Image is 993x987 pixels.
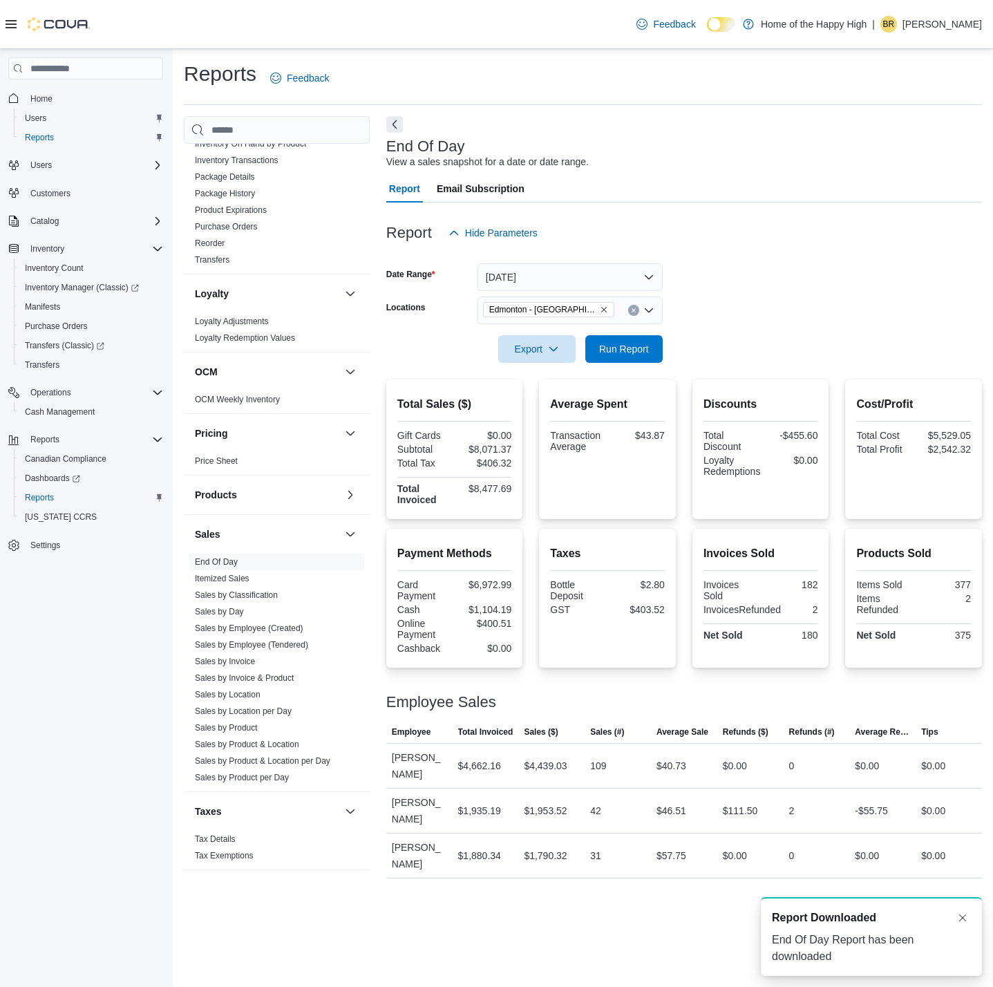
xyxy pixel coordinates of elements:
[14,449,169,469] button: Canadian Compliance
[195,222,258,232] a: Purchase Orders
[195,739,299,750] span: Sales by Product & Location
[25,282,139,293] span: Inventory Manager (Classic)
[19,279,144,296] a: Inventory Manager (Classic)
[457,604,512,615] div: $1,104.19
[25,359,59,370] span: Transfers
[14,336,169,355] a: Transfers (Classic)
[789,726,835,737] span: Refunds (#)
[19,509,163,525] span: Washington CCRS
[856,630,896,641] strong: Net Sold
[195,722,258,733] span: Sales by Product
[458,726,513,737] span: Total Invoiced
[195,171,255,182] span: Package Details
[195,395,280,404] a: OCM Weekly Inventory
[703,604,781,615] div: InvoicesRefunded
[550,579,605,601] div: Bottle Deposit
[397,545,512,562] h2: Payment Methods
[14,469,169,488] a: Dashboards
[25,157,163,173] span: Users
[902,16,982,32] p: [PERSON_NAME]
[195,606,244,617] span: Sales by Day
[195,706,292,717] span: Sales by Location per Day
[855,847,879,864] div: $0.00
[25,511,97,523] span: [US_STATE] CCRS
[723,726,768,737] span: Refunds ($)
[457,458,512,469] div: $406.32
[14,297,169,317] button: Manifests
[25,537,66,554] a: Settings
[916,579,971,590] div: 377
[921,726,938,737] span: Tips
[14,278,169,297] a: Inventory Manager (Classic)
[25,384,77,401] button: Operations
[550,604,605,615] div: GST
[386,694,496,711] h3: Employee Sales
[195,673,294,683] a: Sales by Invoice & Product
[195,255,229,265] a: Transfers
[707,17,736,32] input: Dark Mode
[25,132,54,143] span: Reports
[457,444,512,455] div: $8,071.37
[386,225,432,241] h3: Report
[265,64,334,92] a: Feedback
[590,726,624,737] span: Sales (#)
[761,16,867,32] p: Home of the Happy High
[195,238,225,248] a: Reorder
[19,260,89,276] a: Inventory Count
[184,831,370,869] div: Taxes
[610,430,665,441] div: $43.87
[457,579,512,590] div: $6,972.99
[590,802,601,819] div: 42
[195,365,218,379] h3: OCM
[723,802,758,819] div: $111.50
[458,802,501,819] div: $1,935.19
[195,455,238,467] span: Price Sheet
[3,430,169,449] button: Reports
[30,216,59,227] span: Catalog
[723,847,747,864] div: $0.00
[856,579,911,590] div: Items Sold
[195,205,267,216] span: Product Expirations
[590,758,606,774] div: 109
[397,618,452,640] div: Online Payment
[855,802,887,819] div: -$55.75
[28,17,90,31] img: Cova
[397,458,452,469] div: Total Tax
[195,590,278,600] a: Sales by Classification
[772,910,876,926] span: Report Downloaded
[195,723,258,733] a: Sales by Product
[195,189,255,198] a: Package History
[195,188,255,199] span: Package History
[14,507,169,527] button: [US_STATE] CCRS
[916,430,971,441] div: $5,529.05
[19,470,163,487] span: Dashboards
[498,335,576,363] button: Export
[397,430,452,441] div: Gift Cards
[14,402,169,422] button: Cash Management
[195,756,330,766] a: Sales by Product & Location per Day
[184,554,370,791] div: Sales
[195,834,236,844] a: Tax Details
[25,492,54,503] span: Reports
[19,129,163,146] span: Reports
[195,556,238,567] span: End Of Day
[386,269,435,280] label: Date Range
[397,604,452,615] div: Cash
[25,157,57,173] button: Users
[524,802,567,819] div: $1,953.52
[287,71,329,85] span: Feedback
[723,758,747,774] div: $0.00
[195,287,339,301] button: Loyalty
[195,527,339,541] button: Sales
[628,305,639,316] button: Clear input
[195,238,225,249] span: Reorder
[766,455,817,466] div: $0.00
[195,673,294,684] span: Sales by Invoice & Product
[458,758,501,774] div: $4,662.16
[477,263,663,291] button: [DATE]
[195,365,339,379] button: OCM
[195,851,254,861] a: Tax Exemptions
[397,483,437,505] strong: Total Invoiced
[195,394,280,405] span: OCM Weekly Inventory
